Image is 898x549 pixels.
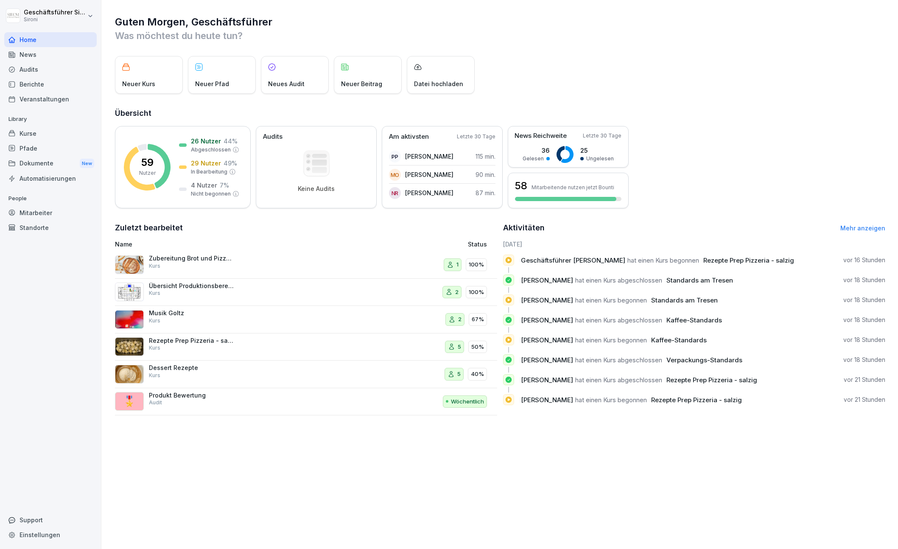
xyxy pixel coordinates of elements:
span: Standards am Tresen [651,296,718,304]
span: [PERSON_NAME] [521,276,573,284]
div: News [4,47,97,62]
p: Sironi [24,17,86,22]
span: hat einen Kurs abgeschlossen [575,356,662,364]
div: MO [389,169,401,181]
p: [PERSON_NAME] [405,170,453,179]
p: Neuer Beitrag [341,79,382,88]
img: yh4wz2vfvintp4rn1kv0mog4.png [115,310,144,329]
span: [PERSON_NAME] [521,376,573,384]
img: gmye01l4f1zcre5ud7hs9fxs.png [115,337,144,356]
a: Audits [4,62,97,77]
p: 49 % [224,159,237,168]
p: [PERSON_NAME] [405,188,453,197]
p: [PERSON_NAME] [405,152,453,161]
div: Home [4,32,97,47]
p: Produkt Bewertung [149,392,234,399]
div: Berichte [4,77,97,92]
h2: Aktivitäten [503,222,545,234]
p: Am aktivsten [389,132,429,142]
span: Rezepte Prep Pizzeria - salzig [666,376,757,384]
span: Kaffee-Standards [651,336,707,344]
p: Was möchtest du heute tun? [115,29,885,42]
p: Kurs [149,317,160,325]
p: Datei hochladen [414,79,463,88]
span: Verpackungs-Standards [666,356,742,364]
p: Name [115,240,356,249]
p: Zubereitung Brot und Pizzaboden [149,255,234,262]
p: Neuer Kurs [122,79,155,88]
p: Status [468,240,487,249]
span: hat einen Kurs begonnen [627,256,699,264]
a: Mehr anzeigen [840,224,885,232]
p: Letzte 30 Tage [457,133,495,140]
p: Neuer Pfad [195,79,229,88]
p: Wöchentlich [451,398,484,406]
p: 100% [469,260,484,269]
p: Audit [149,399,162,406]
p: vor 21 Stunden [844,395,885,404]
p: Kurs [149,344,160,352]
span: [PERSON_NAME] [521,396,573,404]
p: Kurs [149,289,160,297]
img: fr9tmtynacnbc68n3kf2tpkd.png [115,365,144,384]
div: Pfade [4,141,97,156]
img: yywuv9ckt9ax3nq56adns8w7.png [115,283,144,301]
h3: 58 [515,179,527,193]
span: Rezepte Prep Pizzeria - salzig [651,396,742,404]
p: News Reichweite [515,131,567,141]
span: [PERSON_NAME] [521,316,573,324]
p: Musik Goltz [149,309,234,317]
p: 2 [455,288,459,297]
p: Dessert Rezepte [149,364,234,372]
p: vor 18 Stunden [843,296,885,304]
p: vor 18 Stunden [843,356,885,364]
p: 50% [471,343,484,351]
span: [PERSON_NAME] [521,356,573,364]
span: [PERSON_NAME] [521,296,573,304]
h2: Zuletzt bearbeitet [115,222,497,234]
p: Letzte 30 Tage [583,132,621,140]
p: Ungelesen [586,155,614,162]
p: 44 % [224,137,238,146]
p: 90 min. [476,170,495,179]
a: Mitarbeiter [4,205,97,220]
span: Geschäftsführer [PERSON_NAME] [521,256,625,264]
span: hat einen Kurs begonnen [575,336,647,344]
a: Musik GoltzKurs267% [115,306,497,333]
p: Nutzer [139,169,156,177]
p: vor 18 Stunden [843,336,885,344]
p: 115 min. [476,152,495,161]
p: vor 16 Stunden [843,256,885,264]
p: 59 [141,157,154,168]
a: Kurse [4,126,97,141]
p: Kurs [149,372,160,379]
p: Nicht begonnen [191,190,231,198]
a: Automatisierungen [4,171,97,186]
p: 25 [580,146,614,155]
p: Übersicht Produktionsbereich und Abläufe [149,282,234,290]
a: 🎖️Produkt BewertungAuditWöchentlich [115,388,497,416]
div: Einstellungen [4,527,97,542]
a: Dessert RezepteKurs540% [115,361,497,388]
p: 1 [456,260,459,269]
div: Support [4,513,97,527]
span: Kaffee-Standards [666,316,722,324]
span: hat einen Kurs begonnen [575,396,647,404]
p: Geschäftsführer Sironi [24,9,86,16]
a: DokumenteNew [4,156,97,171]
p: 67% [472,315,484,324]
a: Veranstaltungen [4,92,97,106]
h6: [DATE] [503,240,885,249]
p: 7 % [220,181,229,190]
span: hat einen Kurs abgeschlossen [575,376,662,384]
a: Übersicht Produktionsbereich und AbläufeKurs2100% [115,279,497,306]
p: Library [4,112,97,126]
p: 4 Nutzer [191,181,217,190]
a: Rezepte Prep Pizzeria - salzigKurs550% [115,333,497,361]
p: Rezepte Prep Pizzeria - salzig [149,337,234,345]
a: Zubereitung Brot und PizzabodenKurs1100% [115,251,497,279]
p: 40% [471,370,484,378]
